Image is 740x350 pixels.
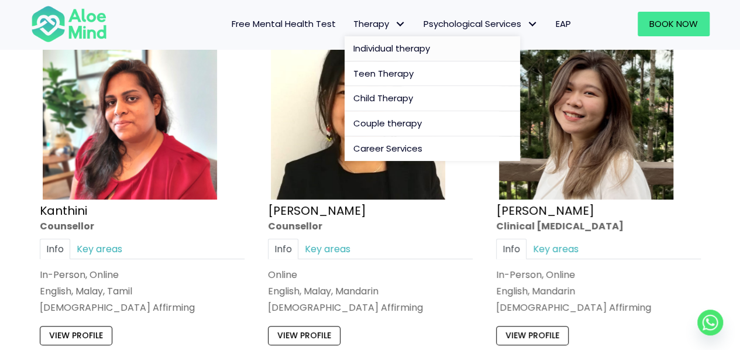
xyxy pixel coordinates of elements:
img: Aloe mind Logo [31,5,107,43]
img: Karen Counsellor [271,25,445,200]
a: Child Therapy [345,86,520,111]
span: Teen Therapy [353,67,414,80]
span: Individual therapy [353,42,430,54]
p: English, Malay, Mandarin [268,284,473,298]
span: Therapy: submenu [392,16,409,33]
a: View profile [40,326,112,345]
span: Book Now [649,18,698,30]
p: English, Mandarin [496,284,701,298]
p: English, Malay, Tamil [40,284,245,298]
div: Counsellor [268,219,473,232]
a: Key areas [526,238,585,259]
img: Kelly Clinical Psychologist [499,25,673,200]
a: Free Mental Health Test [223,12,345,36]
div: [DEMOGRAPHIC_DATA] Affirming [40,301,245,314]
span: Couple therapy [353,117,422,129]
nav: Menu [122,12,580,36]
span: Therapy [353,18,406,30]
a: Teen Therapy [345,61,520,87]
a: View profile [268,326,340,345]
div: In-Person, Online [496,268,701,282]
span: EAP [556,18,571,30]
a: Key areas [70,238,129,259]
a: Couple therapy [345,111,520,136]
a: TherapyTherapy: submenu [345,12,415,36]
div: Clinical [MEDICAL_DATA] [496,219,701,232]
div: Online [268,268,473,282]
div: Counsellor [40,219,245,232]
a: Info [496,238,526,259]
div: [DEMOGRAPHIC_DATA] Affirming [496,301,701,314]
a: Info [40,238,70,259]
span: Child Therapy [353,92,413,104]
a: Career Services [345,136,520,161]
img: Kanthini-profile [43,25,217,200]
span: Career Services [353,142,422,155]
a: [PERSON_NAME] [268,202,366,218]
a: Book Now [638,12,710,36]
a: EAP [547,12,580,36]
span: Free Mental Health Test [232,18,336,30]
div: In-Person, Online [40,268,245,282]
a: Info [268,238,298,259]
a: Psychological ServicesPsychological Services: submenu [415,12,547,36]
span: Psychological Services [424,18,538,30]
a: Kanthini [40,202,87,218]
span: Psychological Services: submenu [524,16,541,33]
a: Whatsapp [697,310,723,335]
a: [PERSON_NAME] [496,202,594,218]
a: View profile [496,326,569,345]
div: [DEMOGRAPHIC_DATA] Affirming [268,301,473,314]
a: Key areas [298,238,357,259]
a: Individual therapy [345,36,520,61]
